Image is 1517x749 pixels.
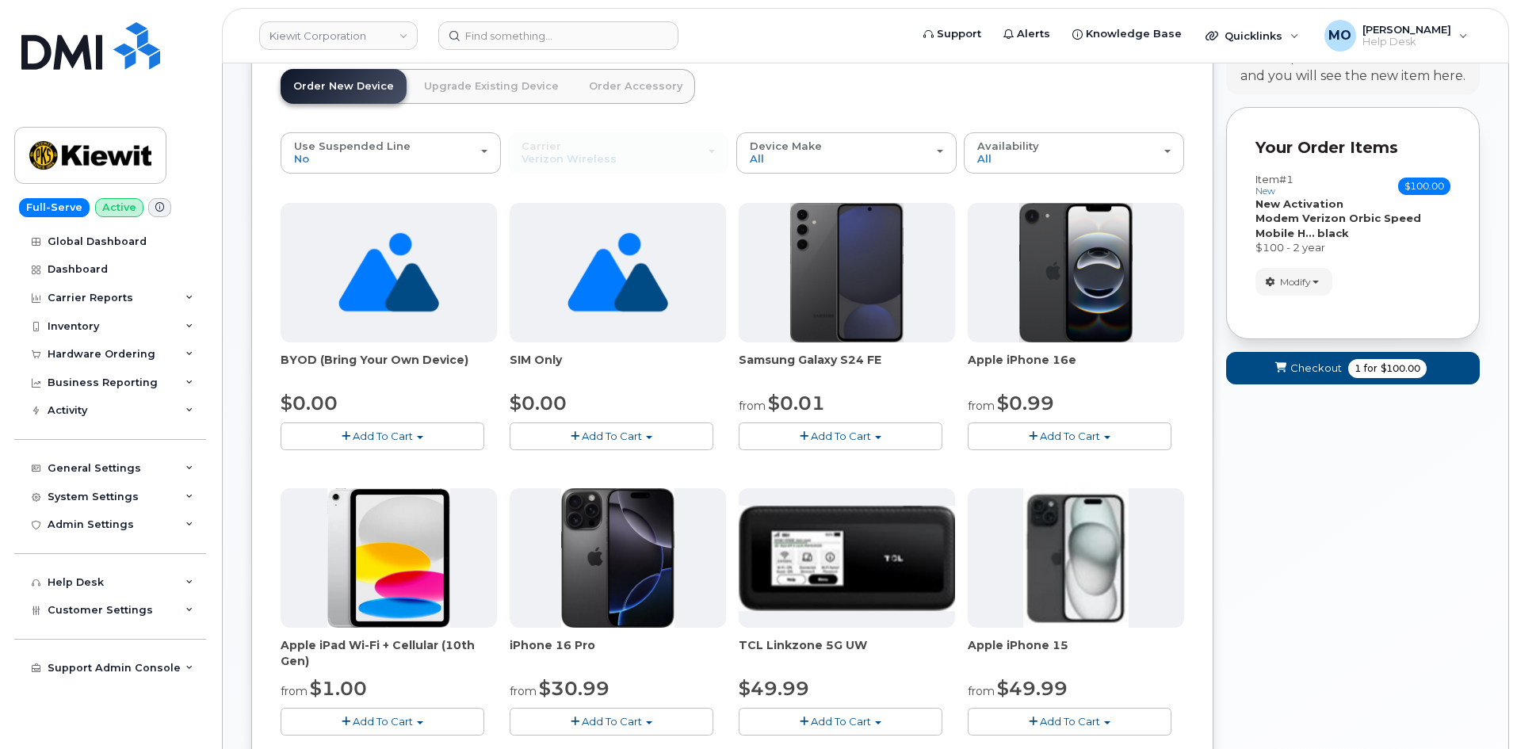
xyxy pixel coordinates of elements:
div: TCL Linkzone 5G UW [739,637,955,669]
div: Mark Oyekunie [1313,20,1479,52]
button: Device Make All [736,132,957,174]
img: no_image_found-2caef05468ed5679b831cfe6fc140e25e0c280774317ffc20a367ab7fd17291e.png [338,203,439,342]
span: Checkout [1290,361,1342,376]
button: Add To Cart [510,422,713,450]
img: iphone15.jpg [1023,488,1129,628]
button: Add To Cart [968,422,1171,450]
span: Availability [977,139,1039,152]
button: Add To Cart [739,708,942,736]
strong: Modem Verizon Orbic Speed Mobile H... [1255,212,1421,239]
div: iPhone 16 Pro [510,637,726,669]
button: Use Suspended Line No [281,132,501,174]
button: Add To Cart [510,708,713,736]
span: All [750,152,764,165]
span: All [977,152,992,165]
span: 1 [1355,361,1361,376]
small: from [968,684,995,698]
span: $30.99 [539,677,609,700]
span: Knowledge Base [1086,26,1182,42]
span: Modify [1280,275,1311,289]
small: new [1255,185,1275,197]
button: Add To Cart [739,422,942,450]
span: Add To Cart [811,430,871,442]
span: for [1361,361,1381,376]
div: Apple iPhone 16e [968,352,1184,384]
img: s24FE.jpg [790,203,904,342]
small: from [739,399,766,413]
small: from [281,684,308,698]
a: Support [912,18,992,50]
small: from [510,684,537,698]
img: iphone16e.png [1019,203,1133,342]
span: $0.01 [768,392,825,415]
span: Add To Cart [1040,430,1100,442]
strong: black [1317,227,1349,239]
span: Add To Cart [1040,715,1100,728]
span: Add To Cart [353,715,413,728]
span: Add To Cart [353,430,413,442]
span: $0.99 [997,392,1054,415]
div: BYOD (Bring Your Own Device) [281,352,497,384]
a: Alerts [992,18,1061,50]
a: Order Accessory [576,69,695,104]
span: $0.00 [281,392,338,415]
span: $100.00 [1398,178,1450,195]
button: Add To Cart [281,708,484,736]
span: Use Suspended Line [294,139,411,152]
img: no_image_found-2caef05468ed5679b831cfe6fc140e25e0c280774317ffc20a367ab7fd17291e.png [567,203,668,342]
span: $0.00 [510,392,567,415]
span: No [294,152,309,165]
div: Choose product from the left side and you will see the new item here. [1240,49,1465,86]
div: SIM Only [510,352,726,384]
span: Support [937,26,981,42]
span: [PERSON_NAME] [1362,23,1451,36]
img: linkzone5g.png [739,506,955,610]
button: Add To Cart [968,708,1171,736]
p: Your Order Items [1255,136,1450,159]
span: MO [1328,26,1351,45]
span: Help Desk [1362,36,1451,48]
div: Quicklinks [1194,20,1310,52]
button: Add To Cart [281,422,484,450]
small: from [968,399,995,413]
h3: Item [1255,174,1293,197]
span: $100.00 [1381,361,1420,376]
span: #1 [1279,173,1293,185]
a: Knowledge Base [1061,18,1193,50]
button: Availability All [964,132,1184,174]
span: Quicklinks [1225,29,1282,42]
a: Upgrade Existing Device [411,69,571,104]
input: Find something... [438,21,678,50]
span: Add To Cart [582,715,642,728]
button: Modify [1255,268,1332,296]
span: $1.00 [310,677,367,700]
span: $49.99 [739,677,809,700]
strong: New Activation [1255,197,1343,210]
a: Kiewit Corporation [259,21,418,50]
span: Add To Cart [811,715,871,728]
div: Apple iPhone 15 [968,637,1184,669]
span: $49.99 [997,677,1068,700]
span: Alerts [1017,26,1050,42]
img: ipad10thgen.png [327,488,450,628]
span: Add To Cart [582,430,642,442]
div: Apple iPad Wi-Fi + Cellular (10th Gen) [281,637,497,669]
a: Order New Device [281,69,407,104]
iframe: Messenger Launcher [1448,680,1505,737]
img: iphone_16_pro.png [561,488,674,628]
div: Samsung Galaxy S24 FE [739,352,955,384]
div: $100 - 2 year [1255,240,1450,255]
span: Device Make [750,139,822,152]
button: Checkout 1 for $100.00 [1226,352,1480,384]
